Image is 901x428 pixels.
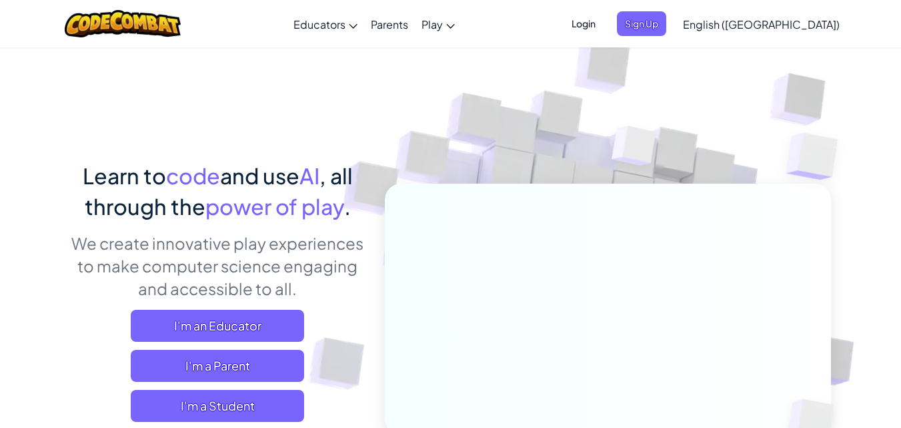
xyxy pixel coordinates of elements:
[617,11,666,36] button: Sign Up
[760,100,875,213] img: Overlap cubes
[205,193,344,220] span: power of play
[65,10,181,37] img: CodeCombat logo
[293,17,345,31] span: Educators
[71,232,365,300] p: We create innovative play experiences to make computer science engaging and accessible to all.
[676,6,846,42] a: English ([GEOGRAPHIC_DATA])
[287,6,364,42] a: Educators
[415,6,462,42] a: Play
[166,162,220,189] span: code
[131,390,304,422] button: I'm a Student
[220,162,299,189] span: and use
[586,99,682,199] img: Overlap cubes
[83,162,166,189] span: Learn to
[564,11,604,36] button: Login
[364,6,415,42] a: Parents
[421,17,443,31] span: Play
[131,350,304,382] a: I'm a Parent
[131,310,304,342] a: I'm an Educator
[299,162,319,189] span: AI
[683,17,840,31] span: English ([GEOGRAPHIC_DATA])
[344,193,351,220] span: .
